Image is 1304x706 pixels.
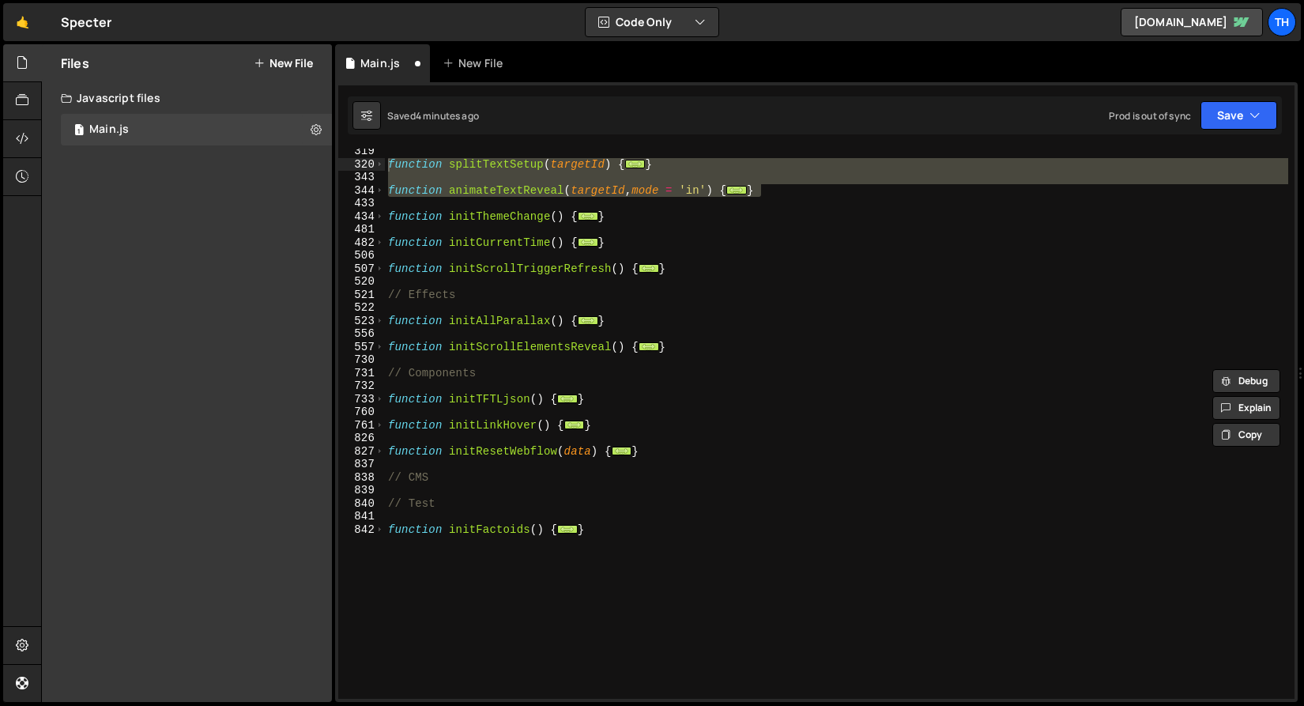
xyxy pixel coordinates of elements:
[338,249,385,262] div: 506
[338,223,385,236] div: 481
[1212,396,1280,420] button: Explain
[338,484,385,497] div: 839
[360,55,400,71] div: Main.js
[42,82,332,114] div: Javascript files
[1268,8,1296,36] a: Th
[639,263,659,272] span: ...
[338,471,385,485] div: 838
[578,315,598,324] span: ...
[639,342,659,350] span: ...
[338,262,385,276] div: 507
[1121,8,1263,36] a: [DOMAIN_NAME]
[1212,369,1280,393] button: Debug
[338,406,385,419] div: 760
[557,394,578,402] span: ...
[338,458,385,471] div: 837
[338,432,385,445] div: 826
[338,171,385,184] div: 343
[338,353,385,367] div: 730
[338,197,385,210] div: 433
[338,289,385,302] div: 521
[563,420,584,429] span: ...
[1200,101,1277,130] button: Save
[557,524,578,533] span: ...
[578,237,598,246] span: ...
[338,523,385,537] div: 842
[61,114,332,145] div: 16840/46037.js
[61,55,89,72] h2: Files
[611,446,631,455] span: ...
[338,145,385,158] div: 319
[61,13,111,32] div: Specter
[338,341,385,354] div: 557
[338,158,385,172] div: 320
[338,315,385,328] div: 523
[1212,423,1280,447] button: Copy
[338,301,385,315] div: 522
[443,55,509,71] div: New File
[338,236,385,250] div: 482
[338,510,385,523] div: 841
[338,275,385,289] div: 520
[89,123,129,137] div: Main.js
[586,8,718,36] button: Code Only
[3,3,42,41] a: 🤙
[338,379,385,393] div: 732
[338,327,385,341] div: 556
[338,497,385,511] div: 840
[416,109,479,123] div: 4 minutes ago
[338,445,385,459] div: 827
[338,367,385,380] div: 731
[254,57,313,70] button: New File
[338,210,385,224] div: 434
[624,159,645,168] span: ...
[1109,109,1191,123] div: Prod is out of sync
[338,393,385,406] div: 733
[726,185,747,194] span: ...
[74,125,84,138] span: 1
[578,211,598,220] span: ...
[338,419,385,432] div: 761
[338,184,385,198] div: 344
[387,109,479,123] div: Saved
